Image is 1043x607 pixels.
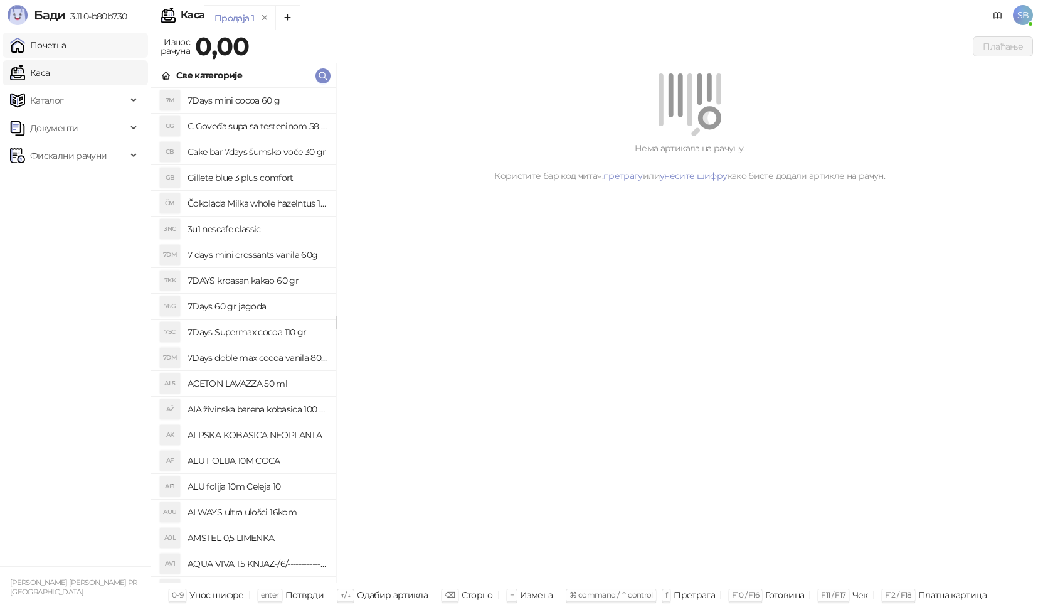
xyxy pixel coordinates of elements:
[30,143,107,168] span: Фискални рачуни
[172,590,183,599] span: 0-9
[188,193,328,213] h4: Čokolada Milka whole hazelntus 100 gr
[569,590,653,599] span: ⌘ command / ⌃ control
[188,373,328,394] h4: ACETON LAVAZZA 50 ml
[973,36,1033,56] button: Плаћање
[160,271,180,291] div: 7KK
[160,116,180,136] div: CG
[30,88,64,113] span: Каталог
[189,587,244,603] div: Унос шифре
[188,528,328,548] h4: AMSTEL 0,5 LIMENKA
[275,5,300,30] button: Add tab
[660,170,728,181] a: унесите шифру
[10,60,50,85] a: Каса
[462,587,493,603] div: Сторно
[357,587,428,603] div: Одабир артикла
[285,587,324,603] div: Потврди
[188,399,328,419] h4: AIA živinska barena kobasica 100 gr
[160,296,180,316] div: 76G
[160,528,180,548] div: A0L
[8,5,28,25] img: Logo
[257,13,273,23] button: remove
[160,245,180,265] div: 7DM
[351,141,1028,183] div: Нема артикала на рачуну. Користите бар код читач, или како бисте додали артикле на рачун.
[160,579,180,599] div: AVR
[30,115,78,141] span: Документи
[188,168,328,188] h4: Gillete blue 3 plus comfort
[918,587,987,603] div: Платна картица
[160,476,180,497] div: AF1
[520,587,553,603] div: Измена
[188,219,328,239] h4: 3u1 nescafe classic
[188,348,328,368] h4: 7Days doble max cocoa vanila 80 gr
[188,142,328,162] h4: Cake bar 7days šumsko voće 30 gr
[160,193,180,213] div: ČM
[160,168,180,188] div: GB
[732,590,759,599] span: F10 / F16
[188,116,328,136] h4: C Goveđa supa sa testeninom 58 grama
[188,451,328,471] h4: ALU FOLIJA 10M COCA
[160,451,180,471] div: AF
[65,11,127,22] span: 3.11.0-b80b730
[188,245,328,265] h4: 7 days mini crossants vanila 60g
[510,590,514,599] span: +
[341,590,351,599] span: ↑/↓
[674,587,715,603] div: Претрага
[181,10,204,20] div: Каса
[1013,5,1033,25] span: SB
[160,399,180,419] div: AŽ
[160,373,180,394] div: AL5
[445,590,455,599] span: ⌫
[261,590,279,599] span: enter
[10,33,66,58] a: Почетна
[765,587,804,603] div: Готовина
[176,68,242,82] div: Све категорије
[160,219,180,239] div: 3NC
[160,90,180,110] div: 7M
[821,590,845,599] span: F11 / F17
[151,88,338,583] div: grid
[188,425,328,445] h4: ALPSKA KOBASICA NEOPLANTA
[188,271,328,291] h4: 7DAYS kroasan kakao 60 gr
[160,322,180,342] div: 7SC
[603,170,643,181] a: претрагу
[10,578,137,596] small: [PERSON_NAME] [PERSON_NAME] PR [GEOGRAPHIC_DATA]
[188,554,328,574] h4: AQUA VIVA 1.5 KNJAZ-/6/-----------------
[160,554,180,574] div: AV1
[665,590,667,599] span: f
[160,502,180,522] div: AUU
[188,579,328,599] h4: AQUA VIVA REBOOT 0.75L-/12/--
[195,31,249,62] strong: 0,00
[158,34,193,59] div: Износ рачуна
[160,348,180,368] div: 7DM
[188,90,328,110] h4: 7Days mini cocoa 60 g
[34,8,65,23] span: Бади
[188,296,328,316] h4: 7Days 60 gr jagoda
[214,11,254,25] div: Продаја 1
[188,476,328,497] h4: ALU folija 10m Celeja 10
[988,5,1008,25] a: Документација
[852,587,868,603] div: Чек
[160,142,180,162] div: CB
[188,502,328,522] h4: ALWAYS ultra ulošci 16kom
[885,590,912,599] span: F12 / F18
[188,322,328,342] h4: 7Days Supermax cocoa 110 gr
[160,425,180,445] div: AK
